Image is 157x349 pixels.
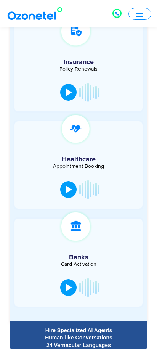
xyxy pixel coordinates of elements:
[18,262,139,267] div: Card Activation
[18,66,139,72] div: Policy Renewals
[12,328,146,333] div: Hire Specialized AI Agents
[12,335,146,340] div: Human-like Conversations
[18,254,139,261] h5: Banks
[20,156,137,163] h5: Healthcare
[20,164,137,169] div: Appointment Booking
[18,59,139,66] h5: Insurance
[16,343,142,348] div: 24 Vernacular Languages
